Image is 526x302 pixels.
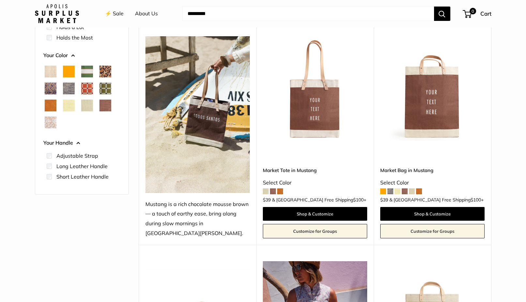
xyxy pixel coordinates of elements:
button: Your Handle [43,138,120,148]
label: Long Leather Handle [56,162,108,170]
div: Select Color [380,178,485,188]
button: White Porcelain [45,117,56,128]
img: Market Bag in Mustang [380,36,485,141]
div: Mustang is a rich chocolate mousse brown — a touch of earthy ease, bring along during slow mornin... [145,199,250,239]
span: $100 [471,197,481,203]
span: & [GEOGRAPHIC_DATA] Free Shipping + [389,198,484,202]
button: Daisy [63,100,75,111]
button: Blue Porcelain [45,83,56,94]
button: Mustang [99,100,111,111]
a: Market Bag in MustangMarket Bag in Mustang [380,36,485,141]
button: Your Color [43,51,120,60]
button: Cognac [45,100,56,111]
a: About Us [135,9,158,19]
a: Customize for Groups [380,224,485,238]
span: Cart [480,10,491,17]
span: $100 [353,197,364,203]
span: & [GEOGRAPHIC_DATA] Free Shipping + [272,198,366,202]
button: Court Green [81,66,93,77]
input: Search... [182,7,434,21]
a: Shop & Customize [380,207,485,221]
button: Cheetah [99,66,111,77]
button: Chambray [63,83,75,94]
a: Market Tote in Mustang [263,167,367,174]
span: $39 [263,197,271,203]
a: Shop & Customize [263,207,367,221]
span: $39 [380,197,388,203]
img: Market Tote in Mustang [263,36,367,141]
button: Mint Sorbet [81,100,93,111]
button: Chenille Window Brick [81,83,93,94]
span: 0 [469,8,476,14]
div: Select Color [263,178,367,188]
a: Market Bag in Mustang [380,167,485,174]
button: Search [434,7,450,21]
button: Orange [63,66,75,77]
a: 0 Cart [463,8,491,19]
button: Natural [45,66,56,77]
label: Adjustable Strap [56,152,98,160]
a: Customize for Groups [263,224,367,238]
img: Mustang is a rich chocolate mousse brown — a touch of earthy ease, bring along during slow mornin... [145,36,250,193]
img: Apolis: Surplus Market [35,4,79,23]
a: ⚡️ Sale [105,9,124,19]
a: Market Tote in MustangMarket Tote in Mustang [263,36,367,141]
label: Holds the Most [56,34,93,41]
label: Short Leather Handle [56,173,109,181]
button: Chenille Window Sage [99,83,111,94]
